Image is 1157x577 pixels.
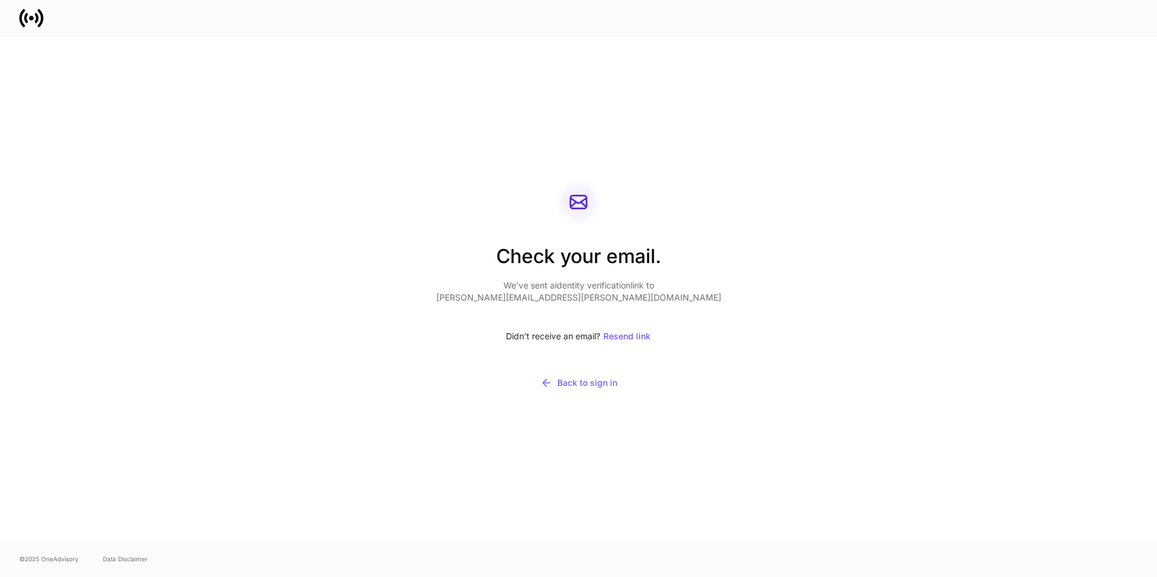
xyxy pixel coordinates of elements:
[436,279,721,304] p: We’ve sent a identity verification link to [PERSON_NAME][EMAIL_ADDRESS][PERSON_NAME][DOMAIN_NAME]
[103,554,148,564] a: Data Disclaimer
[436,369,721,397] button: Back to sign in
[19,554,79,564] span: © 2025 OneAdvisory
[540,377,617,389] div: Back to sign in
[436,243,721,279] h2: Check your email.
[436,323,721,350] div: Didn’t receive an email?
[603,323,651,350] button: Resend link
[603,332,651,341] div: Resend link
